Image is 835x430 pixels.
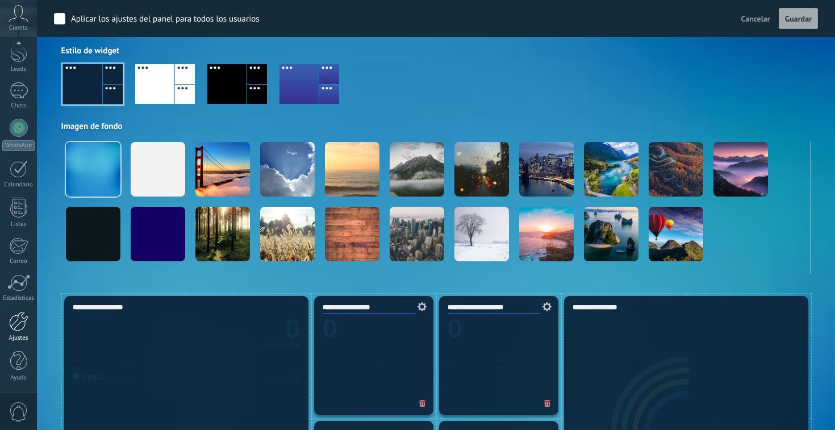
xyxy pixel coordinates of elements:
div: Aplicar los ajustes del panel para todos los usuarios [71,14,260,25]
div: Calendario [2,181,35,189]
div: WhatsApp [2,140,35,151]
div: Correo [2,258,35,265]
span: Cuenta [9,24,28,32]
div: Chats [2,102,35,110]
span: Cancelar [741,14,770,24]
div: Ajustes [2,335,35,342]
div: Estilo de widget [61,45,811,56]
div: Leads [2,66,35,73]
div: Ayuda [2,374,35,382]
div: Estadísticas [2,295,35,302]
button: Guardar [779,8,818,30]
div: Imagen de fondo [61,121,811,132]
button: Cancelar [737,10,775,27]
div: Listas [2,221,35,228]
span: Guardar [785,15,812,23]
